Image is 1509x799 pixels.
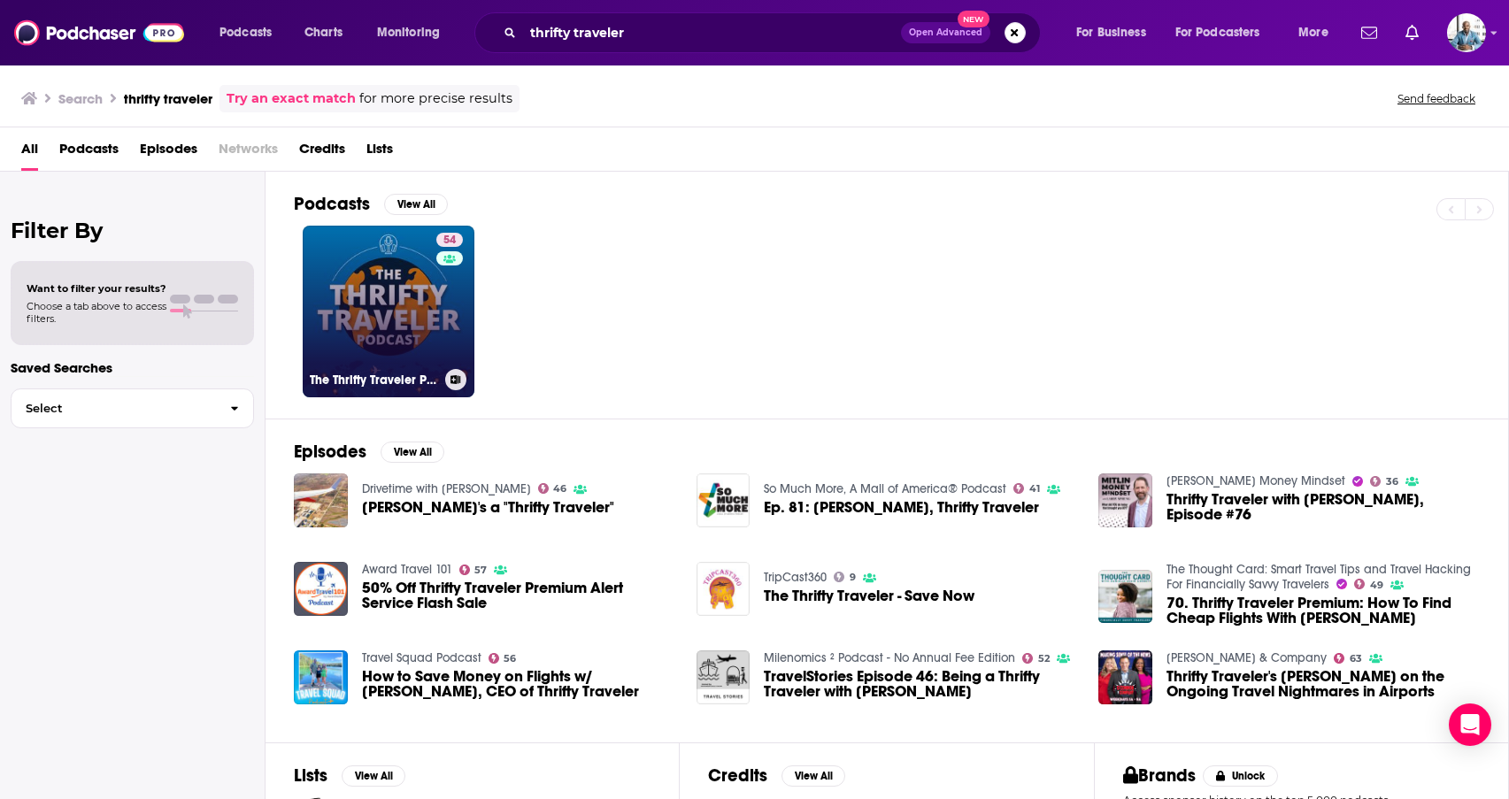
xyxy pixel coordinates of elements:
span: Lists [366,134,393,171]
h2: Episodes [294,441,366,463]
a: Ep. 81: Kyle Potter, Thrifty Traveler [764,500,1039,515]
h2: Filter By [11,218,254,243]
span: TravelStories Episode 46: Being a Thrifty Traveler with [PERSON_NAME] [764,669,1077,699]
a: Jason's a "Thrifty Traveler" [362,500,614,515]
span: Ep. 81: [PERSON_NAME], Thrifty Traveler [764,500,1039,515]
span: More [1298,20,1328,45]
span: Thrifty Traveler's [PERSON_NAME] on the Ongoing Travel Nightmares in Airports [1166,669,1480,699]
span: Podcasts [219,20,272,45]
span: 41 [1029,485,1040,493]
a: CreditsView All [708,764,845,787]
img: Ep. 81: Kyle Potter, Thrifty Traveler [697,473,751,527]
span: New [958,11,989,27]
a: The Thought Card: Smart Travel Tips and Travel Hacking For Financially Savvy Travelers [1166,562,1471,592]
span: [PERSON_NAME]'s a "Thrifty Traveler" [362,500,614,515]
span: Select [12,403,216,414]
span: Want to filter your results? [27,282,166,295]
a: PodcastsView All [294,193,448,215]
h3: The Thrifty Traveler Podcast [310,373,438,388]
a: Thrifty Traveler's Kyle Potter on the Ongoing Travel Nightmares in Airports [1166,669,1480,699]
span: Monitoring [377,20,440,45]
span: Thrifty Traveler with [PERSON_NAME], Episode #76 [1166,492,1480,522]
span: 49 [1370,581,1383,589]
button: View All [342,765,405,787]
span: for more precise results [359,88,512,109]
div: Search podcasts, credits, & more... [491,12,1058,53]
span: For Podcasters [1175,20,1260,45]
a: The Thrifty Traveler - Save Now [764,588,974,603]
span: 70. Thrifty Traveler Premium: How To Find Cheap Flights With [PERSON_NAME] [1166,595,1480,626]
a: Episodes [140,134,197,171]
a: Podcasts [59,134,119,171]
span: Choose a tab above to access filters. [27,300,166,325]
button: open menu [207,19,295,47]
span: 63 [1350,655,1362,663]
button: View All [781,765,845,787]
a: Jason's a "Thrifty Traveler" [294,473,348,527]
h3: thrifty traveler [124,90,212,107]
span: 36 [1386,478,1398,486]
h3: Search [58,90,103,107]
a: Thrifty Traveler with Jared Kamrowski, Episode #76 [1098,473,1152,527]
a: O'Connor & Company [1166,650,1327,665]
span: 56 [504,655,516,663]
button: Send feedback [1392,91,1481,106]
span: 54 [443,232,456,250]
span: 9 [850,573,856,581]
a: 36 [1370,476,1398,487]
span: Charts [304,20,343,45]
a: 46 [538,483,567,494]
img: User Profile [1447,13,1486,52]
img: How to Save Money on Flights w/ Jared, CEO of Thrifty Traveler [294,650,348,704]
button: View All [381,442,444,463]
h2: Credits [708,764,767,787]
a: Show notifications dropdown [1354,18,1384,48]
a: Travel Squad Podcast [362,650,481,665]
a: 50% Off Thrifty Traveler Premium Alert Service Flash Sale [362,580,675,611]
h2: Podcasts [294,193,370,215]
a: ListsView All [294,764,405,787]
button: open menu [1164,19,1286,47]
input: Search podcasts, credits, & more... [523,19,901,47]
button: View All [384,194,448,215]
img: 50% Off Thrifty Traveler Premium Alert Service Flash Sale [294,562,348,616]
a: All [21,134,38,171]
a: 52 [1022,653,1050,664]
a: How to Save Money on Flights w/ Jared, CEO of Thrifty Traveler [362,669,675,699]
span: 46 [553,485,566,493]
a: Thrifty Traveler's Kyle Potter on the Ongoing Travel Nightmares in Airports [1098,650,1152,704]
button: Select [11,388,254,428]
a: Podchaser - Follow, Share and Rate Podcasts [14,16,184,50]
p: Saved Searches [11,359,254,376]
a: TravelStories Episode 46: Being a Thrifty Traveler with Kyle Potter [764,669,1077,699]
a: 70. Thrifty Traveler Premium: How To Find Cheap Flights With Jared Kamrowski [1166,595,1480,626]
button: Open AdvancedNew [901,22,990,43]
img: TravelStories Episode 46: Being a Thrifty Traveler with Kyle Potter [697,650,751,704]
a: EpisodesView All [294,441,444,463]
div: Open Intercom Messenger [1449,703,1491,746]
a: Mitlin Money Mindset [1166,473,1345,488]
h2: Brands [1123,764,1197,787]
a: 70. Thrifty Traveler Premium: How To Find Cheap Flights With Jared Kamrowski [1098,570,1152,624]
a: Award Travel 101 [362,562,452,577]
a: So Much More, A Mall of America® Podcast [764,481,1006,496]
button: Show profile menu [1447,13,1486,52]
h2: Lists [294,764,327,787]
span: 57 [474,566,487,574]
a: Thrifty Traveler with Jared Kamrowski, Episode #76 [1166,492,1480,522]
a: 49 [1354,579,1383,589]
a: Show notifications dropdown [1398,18,1426,48]
img: The Thrifty Traveler - Save Now [697,562,751,616]
button: open menu [1286,19,1351,47]
a: 56 [489,653,517,664]
a: Charts [293,19,353,47]
a: TripCast360 [764,570,827,585]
